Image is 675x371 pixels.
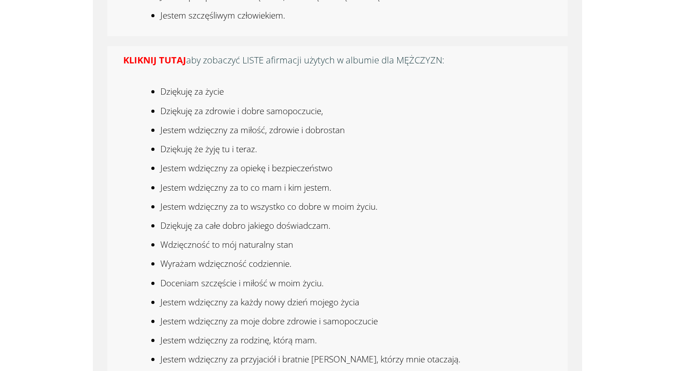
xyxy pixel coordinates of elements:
[123,54,186,66] span: KLIKNIJ TUTAJ
[160,160,551,179] li: Jestem wdzięczny za opiekę i bezpieczeństwo
[160,103,551,122] li: Dziękuję za zdrowie i dobre samopoczucie,
[160,275,551,294] li: Doceniam szczęście i miłość w moim życiu.
[160,122,551,141] li: Jestem wdzięczny za miłość, zdrowie i dobrostan
[160,199,551,218] li: Jestem wdzięczny za to wszystko co dobre w moim życiu.
[160,237,551,256] li: Wdzięczność to mój naturalny stan
[160,180,551,199] li: Jestem wdzięczny za to co mam i kim jestem.
[160,256,551,275] li: Wyrażam wdzięczność codziennie.
[160,8,551,27] li: Jestem szczęśliwym człowiekiem.
[160,218,551,237] li: Dziękuję za całe dobro jakiego doświadczam.
[160,332,551,352] li: Jestem wdzięczny za rodzinę, którą mam.
[160,84,551,103] li: Dziękuję za życie
[160,141,551,160] li: Dziękuję że żyję tu i teraz.
[115,54,560,67] h4: aby zobaczyć LISTE afirmacji użytych w albumie dla MĘŻCZYZN:
[160,352,551,371] li: Jestem wdzięczny za przyjaciół i bratnie [PERSON_NAME], którzy mnie otaczają.
[160,313,551,332] li: Jestem wdzięczny za moje dobre zdrowie i samopoczucie
[160,294,551,313] li: Jestem wdzięczny za każdy nowy dzień mojego życia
